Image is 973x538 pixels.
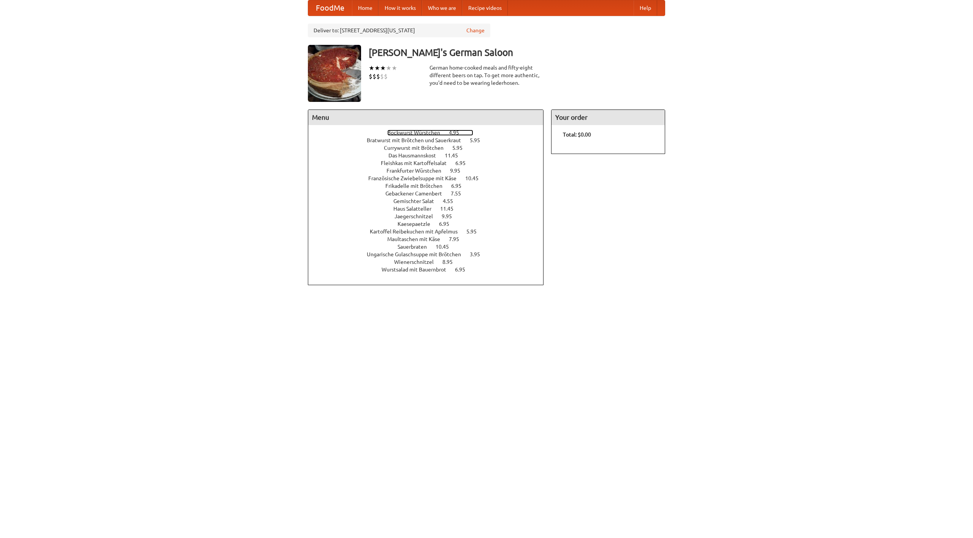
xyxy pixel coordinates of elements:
[398,244,434,250] span: Sauerbraten
[367,251,494,257] a: Ungarische Gulaschsuppe mit Brötchen 3.95
[452,145,470,151] span: 5.95
[394,259,467,265] a: Wienerschnitzel 8.95
[439,221,457,227] span: 6.95
[445,152,466,159] span: 11.45
[450,168,468,174] span: 9.95
[370,229,465,235] span: Kartoffel Reibekuchen mit Apfelmus
[466,27,485,34] a: Change
[381,160,480,166] a: Fleishkas mit Kartoffelsalat 6.95
[395,213,441,219] span: Jaegerschnitzel
[470,137,488,143] span: 5.95
[380,64,386,72] li: ★
[385,183,450,189] span: Frikadelle mit Brötchen
[367,251,469,257] span: Ungarische Gulaschsuppe mit Brötchen
[440,206,461,212] span: 11.45
[551,110,665,125] h4: Your order
[395,213,466,219] a: Jaegerschnitzel 9.95
[380,72,384,81] li: $
[308,24,490,37] div: Deliver to: [STREET_ADDRESS][US_STATE]
[387,168,474,174] a: Frankfurter Würstchen 9.95
[398,221,463,227] a: Kaesepaetzle 6.95
[384,145,477,151] a: Currywurst mit Brötchen 5.95
[393,206,467,212] a: Haus Salatteller 11.45
[455,160,473,166] span: 6.95
[442,213,460,219] span: 9.95
[382,267,479,273] a: Wurstsalad mit Bauernbrot 6.95
[455,267,473,273] span: 6.95
[368,175,464,181] span: Französische Zwiebelsuppe mit Käse
[466,229,484,235] span: 5.95
[308,0,352,16] a: FoodMe
[443,198,461,204] span: 4.55
[352,0,379,16] a: Home
[367,137,469,143] span: Bratwurst mit Brötchen und Sauerkraut
[393,198,467,204] a: Gemischter Salat 4.55
[436,244,456,250] span: 10.45
[393,198,442,204] span: Gemischter Salat
[465,175,486,181] span: 10.45
[388,152,444,159] span: Das Hausmannskost
[369,72,372,81] li: $
[391,64,397,72] li: ★
[387,168,449,174] span: Frankfurter Würstchen
[422,0,462,16] a: Who we are
[394,259,441,265] span: Wienerschnitzel
[369,45,665,60] h3: [PERSON_NAME]'s German Saloon
[398,244,463,250] a: Sauerbraten 10.45
[382,267,454,273] span: Wurstsalad mit Bauernbrot
[384,72,388,81] li: $
[386,64,391,72] li: ★
[449,236,467,242] span: 7.95
[368,175,493,181] a: Französische Zwiebelsuppe mit Käse 10.45
[385,190,450,197] span: Gebackener Camenbert
[374,64,380,72] li: ★
[387,130,448,136] span: Bockwurst Würstchen
[369,64,374,72] li: ★
[462,0,508,16] a: Recipe videos
[367,137,494,143] a: Bratwurst mit Brötchen und Sauerkraut 5.95
[451,190,469,197] span: 7.55
[381,160,454,166] span: Fleishkas mit Kartoffelsalat
[388,152,472,159] a: Das Hausmannskost 11.45
[379,0,422,16] a: How it works
[387,236,448,242] span: Maultaschen mit Käse
[393,206,439,212] span: Haus Salatteller
[308,45,361,102] img: angular.jpg
[387,130,473,136] a: Bockwurst Würstchen 4.95
[372,72,376,81] li: $
[470,251,488,257] span: 3.95
[451,183,469,189] span: 6.95
[442,259,460,265] span: 8.95
[563,132,591,138] b: Total: $0.00
[376,72,380,81] li: $
[429,64,544,87] div: German home-cooked meals and fifty-eight different beers on tap. To get more authentic, you'd nee...
[387,236,473,242] a: Maultaschen mit Käse 7.95
[385,183,475,189] a: Frikadelle mit Brötchen 6.95
[385,190,475,197] a: Gebackener Camenbert 7.55
[370,229,491,235] a: Kartoffel Reibekuchen mit Apfelmus 5.95
[384,145,451,151] span: Currywurst mit Brötchen
[634,0,657,16] a: Help
[449,130,467,136] span: 4.95
[308,110,543,125] h4: Menu
[398,221,438,227] span: Kaesepaetzle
